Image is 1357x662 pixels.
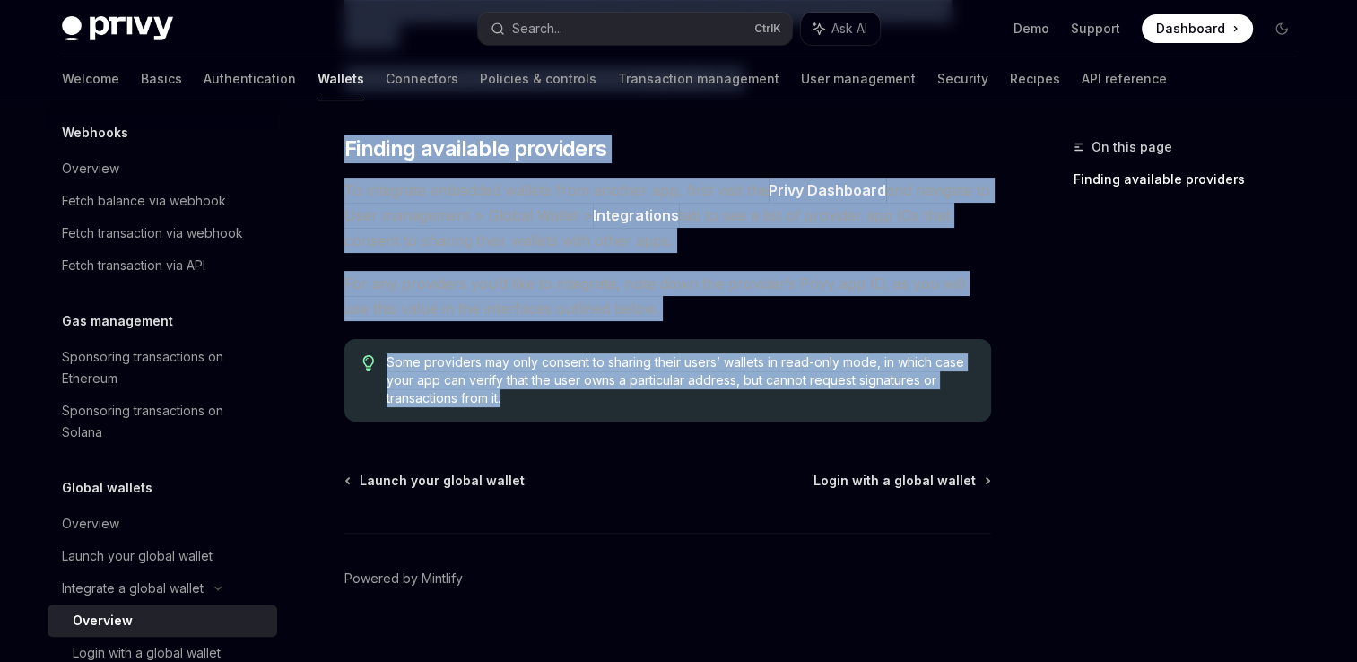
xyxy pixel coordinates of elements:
[1092,136,1172,158] span: On this page
[48,540,277,572] a: Launch your global wallet
[48,249,277,282] a: Fetch transaction via API
[360,472,525,490] span: Launch your global wallet
[387,353,972,407] span: Some providers may only consent to sharing their users’ wallets in read-only mode, in which case ...
[62,122,128,144] h5: Webhooks
[318,57,364,100] a: Wallets
[48,605,277,637] a: Overview
[801,57,916,100] a: User management
[769,181,886,199] strong: Privy Dashboard
[62,255,205,276] div: Fetch transaction via API
[62,400,266,443] div: Sponsoring transactions on Solana
[769,181,886,200] a: Privy Dashboard
[1013,20,1049,38] a: Demo
[62,477,152,499] h5: Global wallets
[62,310,173,332] h5: Gas management
[362,355,375,371] svg: Tip
[480,57,596,100] a: Policies & controls
[62,578,204,599] div: Integrate a global wallet
[48,395,277,449] a: Sponsoring transactions on Solana
[512,18,562,39] div: Search...
[344,570,463,588] a: Powered by Mintlify
[937,57,988,100] a: Security
[141,57,182,100] a: Basics
[813,472,989,490] a: Login with a global wallet
[831,20,867,38] span: Ask AI
[1071,20,1120,38] a: Support
[48,341,277,395] a: Sponsoring transactions on Ethereum
[73,610,133,632] div: Overview
[754,22,781,36] span: Ctrl K
[1267,14,1296,43] button: Toggle dark mode
[62,545,213,567] div: Launch your global wallet
[62,513,119,535] div: Overview
[62,190,226,212] div: Fetch balance via webhook
[344,178,991,253] span: To integrate embedded wallets from another app, first visit the and navigate to User management >...
[344,271,991,321] span: For any providers you’d like to integrate, note down the provider’s Privy app ID, as you will use...
[1010,57,1060,100] a: Recipes
[48,185,277,217] a: Fetch balance via webhook
[618,57,779,100] a: Transaction management
[62,16,173,41] img: dark logo
[346,472,525,490] a: Launch your global wallet
[62,222,243,244] div: Fetch transaction via webhook
[48,508,277,540] a: Overview
[593,206,679,225] a: Integrations
[48,152,277,185] a: Overview
[478,13,792,45] button: Search...CtrlK
[62,57,119,100] a: Welcome
[386,57,458,100] a: Connectors
[1142,14,1253,43] a: Dashboard
[1082,57,1167,100] a: API reference
[1074,165,1310,194] a: Finding available providers
[593,206,679,224] strong: Integrations
[344,135,607,163] span: Finding available providers
[62,346,266,389] div: Sponsoring transactions on Ethereum
[62,158,119,179] div: Overview
[204,57,296,100] a: Authentication
[1156,20,1225,38] span: Dashboard
[813,472,976,490] span: Login with a global wallet
[48,217,277,249] a: Fetch transaction via webhook
[801,13,880,45] button: Ask AI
